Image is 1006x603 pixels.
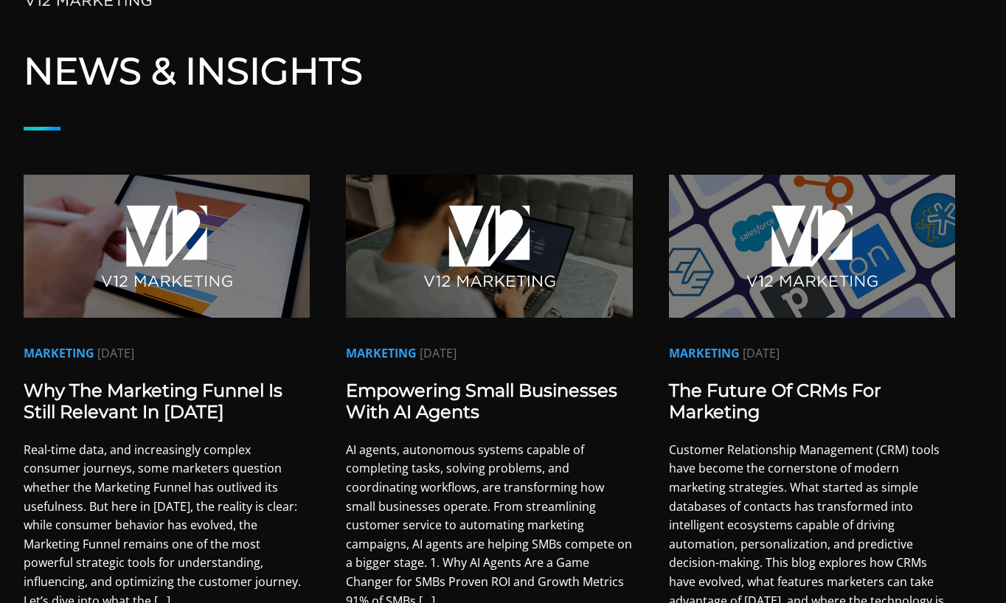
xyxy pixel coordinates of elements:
iframe: Chat Widget [932,532,1006,603]
img: CRM Tool [669,175,955,318]
small: MARKETING [669,344,740,362]
small: MARKETING [346,344,417,362]
img: AI Agents 2025 [346,175,632,318]
a: Why the Marketing Funnel Is Still Relevant in [DATE] [24,380,282,422]
small: [DATE] [97,344,134,362]
a: Empowering Small Businesses with AI Agents [346,380,617,422]
img: Marketing Funnel Strategies [24,175,310,318]
small: MARKETING [24,344,94,362]
a: The Future of CRMs for Marketing [669,380,881,422]
h1: News & Insights [24,49,982,94]
small: [DATE] [420,344,457,362]
small: [DATE] [743,344,780,362]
